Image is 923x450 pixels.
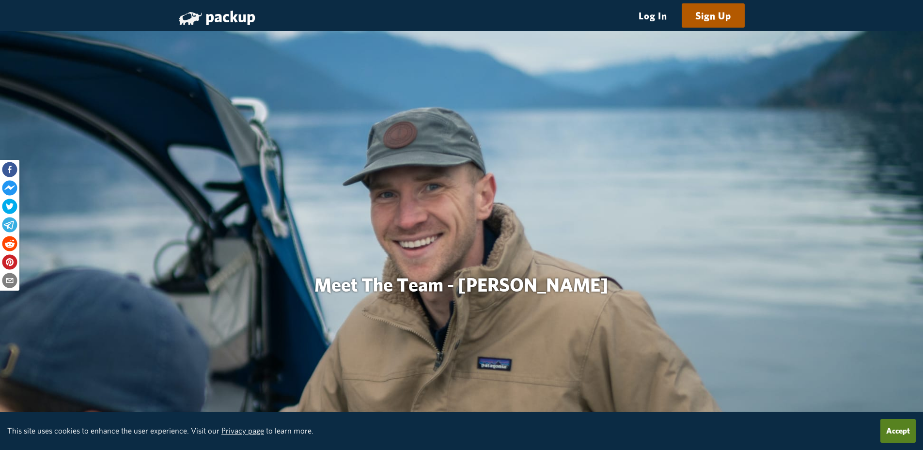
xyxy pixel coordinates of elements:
button: Accept cookies [880,419,916,443]
button: twitter [2,199,17,214]
h1: Meet The Team - [PERSON_NAME] [314,274,609,295]
a: Sign Up [682,4,744,27]
button: telegram [2,217,17,233]
button: facebook [2,162,17,177]
button: pinterest [2,254,17,270]
a: Log In [626,4,680,27]
small: This site uses cookies to enhance the user experience. Visit our to learn more. [7,426,313,435]
button: facebookmessenger [2,180,17,196]
a: packup [179,7,255,26]
a: Privacy page [221,426,264,435]
button: email [2,273,17,288]
button: reddit [2,236,17,251]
